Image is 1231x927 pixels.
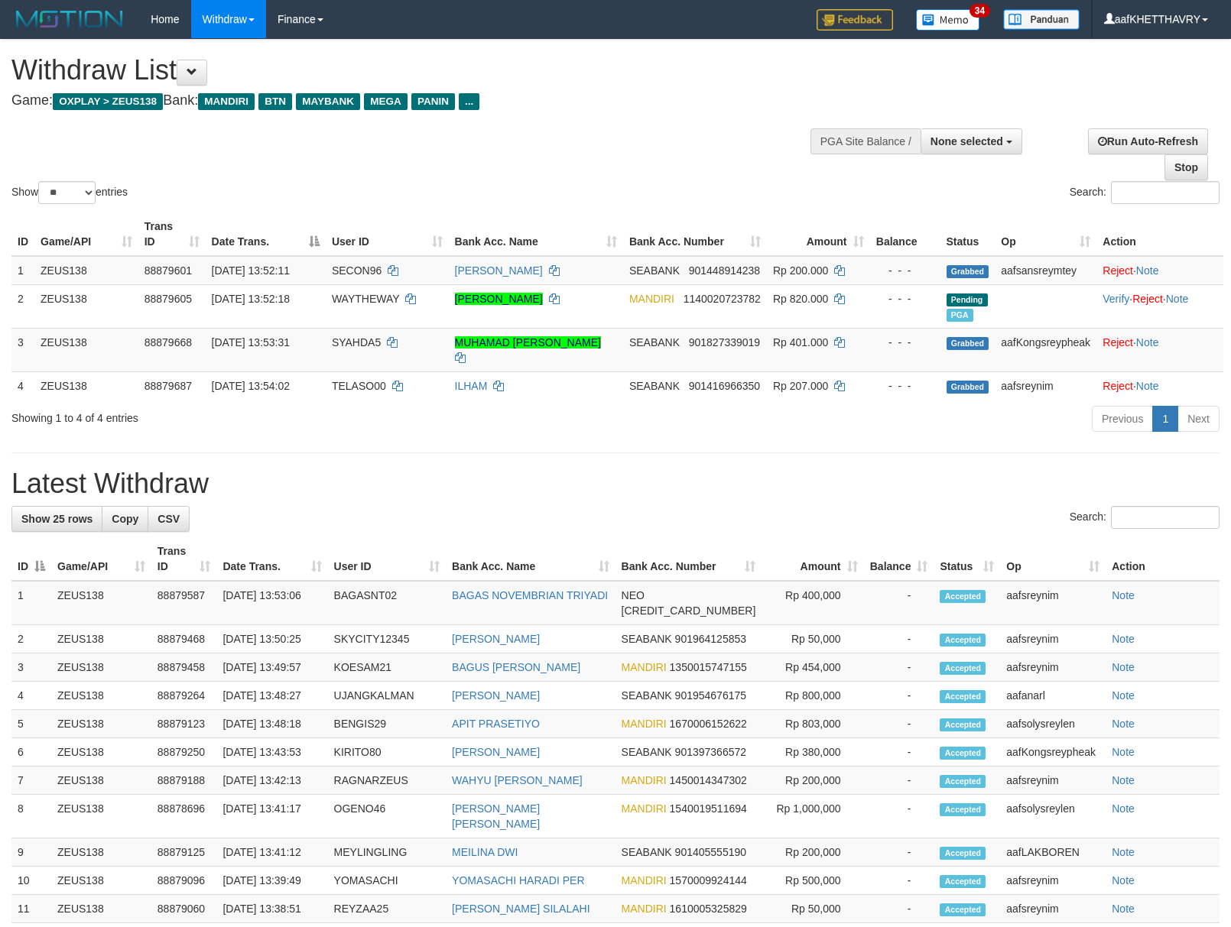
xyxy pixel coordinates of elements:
th: Game/API: activate to sort column ascending [34,212,138,256]
td: [DATE] 13:42:13 [216,767,327,795]
td: ZEUS138 [51,795,151,838]
a: Note [1112,846,1135,858]
td: · [1096,328,1223,371]
span: 88879605 [145,293,192,305]
td: aafKongsreypheak [995,328,1096,371]
span: 88879668 [145,336,192,348]
a: MUHAMAD [PERSON_NAME] [455,336,601,348]
a: [PERSON_NAME] [455,293,543,305]
input: Search: [1111,506,1220,529]
th: Date Trans.: activate to sort column descending [206,212,326,256]
span: SEABANK [622,689,672,702]
a: Copy [102,506,148,532]
td: SKYCITY12345 [328,625,446,653]
span: SECON96 [332,264,382,277]
span: TELASO00 [332,380,386,392]
a: [PERSON_NAME] [452,633,540,645]
label: Show entries [11,181,128,204]
img: Button%20Memo.svg [916,9,980,31]
th: User ID: activate to sort column ascending [326,212,449,256]
td: aafLAKBOREN [1000,838,1106,867]
td: MEYLINGLING [328,838,446,867]
select: Showentries [38,181,96,204]
span: MANDIRI [622,774,667,786]
td: 88879587 [151,581,217,625]
a: Verify [1103,293,1129,305]
td: Rp 200,000 [762,767,863,795]
td: - [864,767,934,795]
a: Note [1112,633,1135,645]
td: 2 [11,284,34,328]
td: ZEUS138 [34,256,138,285]
td: BAGASNT02 [328,581,446,625]
span: 34 [970,4,990,18]
span: Rp 820.000 [773,293,828,305]
td: [DATE] 13:48:18 [216,710,327,738]
span: Copy 901397366572 to clipboard [675,746,746,758]
h1: Withdraw List [11,55,805,86]
th: Op: activate to sort column ascending [1000,537,1106,581]
th: Status: activate to sort column ascending [934,537,1000,581]
td: 5 [11,710,51,738]
a: Show 25 rows [11,506,102,532]
a: Run Auto-Refresh [1088,128,1208,154]
span: SEABANK [622,746,672,758]
td: 11 [11,895,51,923]
a: Note [1112,589,1135,601]
td: 88879123 [151,710,217,738]
td: 1 [11,256,34,285]
th: ID [11,212,34,256]
a: Reject [1103,336,1133,348]
span: Copy 901964125853 to clipboard [675,633,746,645]
th: Status [940,212,996,256]
span: Copy 901448914238 to clipboard [689,264,760,277]
span: WAYTHEWAY [332,293,399,305]
td: 88878696 [151,795,217,838]
td: · [1096,256,1223,285]
td: 88879060 [151,895,217,923]
td: Rp 50,000 [762,625,863,653]
span: Copy 1570009924144 to clipboard [670,874,747,886]
td: REYZAA25 [328,895,446,923]
a: BAGUS [PERSON_NAME] [452,661,580,673]
span: SEABANK [622,633,672,645]
th: Balance: activate to sort column ascending [864,537,934,581]
a: CSV [148,506,190,532]
a: Note [1112,802,1135,815]
a: Next [1177,406,1220,432]
td: - [864,867,934,895]
td: ZEUS138 [51,867,151,895]
th: Action [1106,537,1220,581]
td: 3 [11,328,34,371]
span: Copy 1350015747155 to clipboard [670,661,747,673]
td: aafsreynim [1000,767,1106,795]
td: 4 [11,682,51,710]
span: MAYBANK [296,93,360,110]
td: [DATE] 13:48:27 [216,682,327,710]
td: ZEUS138 [34,328,138,371]
span: MANDIRI [622,874,667,886]
span: ... [459,93,479,110]
a: Note [1112,774,1135,786]
td: [DATE] 13:39:49 [216,867,327,895]
td: KIRITO80 [328,738,446,767]
td: KOESAM21 [328,653,446,682]
a: Reject [1132,293,1163,305]
a: Note [1112,689,1135,702]
a: BAGAS NOVEMBRIAN TRIYADI [452,589,608,601]
label: Search: [1070,506,1220,529]
td: 6 [11,738,51,767]
td: aafsolysreylen [1000,795,1106,838]
td: 9 [11,838,51,867]
th: Bank Acc. Number: activate to sort column ascending [615,537,762,581]
td: aafsansreymtey [995,256,1096,285]
span: SEABANK [629,336,680,348]
td: YOMASACHI [328,867,446,895]
td: Rp 1,000,000 [762,795,863,838]
td: ZEUS138 [51,653,151,682]
td: aafsolysreylen [1000,710,1106,738]
span: MANDIRI [198,93,255,110]
span: 88879601 [145,264,192,277]
td: [DATE] 13:53:06 [216,581,327,625]
div: - - - [876,378,934,394]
